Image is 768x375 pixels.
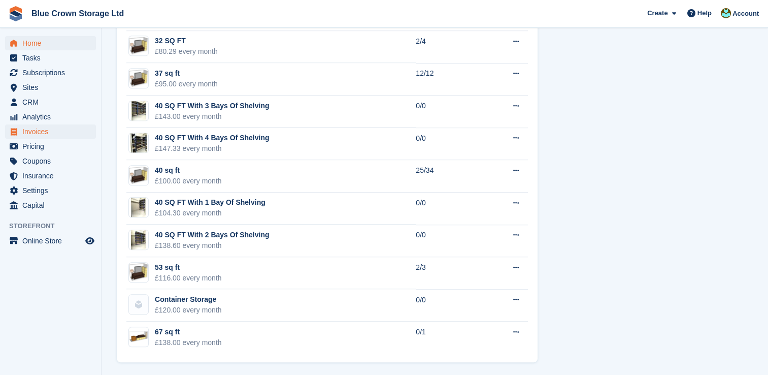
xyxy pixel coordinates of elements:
img: stora-icon-8386f47178a22dfd0bd8f6a31ec36ba5ce8667c1dd55bd0f319d3a0aa187defe.svg [8,6,23,21]
td: 0/0 [416,289,485,322]
div: £138.00 every month [155,337,222,348]
div: 40 SQ FT With 1 Bay Of Shelving [155,197,265,208]
span: CRM [22,95,83,109]
a: Preview store [84,235,96,247]
div: 40 SQ FT With 4 Bays Of Shelving [155,133,269,143]
div: £116.00 every month [155,273,222,284]
div: £80.29 every month [155,46,218,57]
img: IMG_20250303_1601412.jpg [130,133,147,153]
a: menu [5,36,96,50]
div: 32 SQ FT [155,36,218,46]
a: Blue Crown Storage Ltd [27,5,128,22]
span: Capital [22,198,83,212]
div: 40 SQ FT With 2 Bays Of Shelving [155,230,269,240]
img: IMG_20250303_16.jpg [131,230,146,250]
div: £147.33 every month [155,143,269,154]
div: 40 sq ft [155,165,222,176]
td: 0/0 [416,128,485,160]
span: Pricing [22,139,83,153]
div: 40 SQ FT With 3 Bays Of Shelving [155,101,269,111]
a: menu [5,183,96,198]
img: IMG_20250303_1603.jpg [131,197,146,217]
span: Analytics [22,110,83,124]
span: Account [732,9,759,19]
td: 0/1 [416,322,485,354]
div: £95.00 every month [155,79,218,89]
div: £100.00 every month [155,176,222,186]
span: Sites [22,80,83,95]
span: Storefront [9,221,101,231]
img: blank-unit-type-icon-ffbac7b88ba66c5e286b0e438baccc4b9c83835d4c34f86887a83fc20ec27e7b.svg [129,295,148,314]
img: 5x10x8.png [129,167,148,184]
img: 5x10x8.png [129,70,148,87]
div: £143.00 every month [155,111,269,122]
img: 5x10x8.png [129,263,148,280]
span: Home [22,36,83,50]
div: 67 sq ft [155,327,222,337]
a: menu [5,139,96,153]
td: 0/0 [416,96,485,128]
img: 5x10x8%20(1).png [129,37,148,54]
div: 37 sq ft [155,68,218,79]
div: £120.00 every month [155,305,222,316]
img: IMG_20250303_1602242.jpg [131,101,146,121]
img: Dean Cantelo [721,8,731,18]
span: Tasks [22,51,83,65]
td: 0/0 [416,225,485,257]
span: Coupons [22,154,83,168]
a: menu [5,95,96,109]
a: menu [5,110,96,124]
a: menu [5,51,96,65]
span: Online Store [22,234,83,248]
img: 5x15x8.png [129,331,148,342]
span: Insurance [22,169,83,183]
a: menu [5,169,96,183]
td: 2/4 [416,31,485,64]
div: 53 sq ft [155,262,222,273]
a: menu [5,80,96,95]
span: Create [647,8,667,18]
a: menu [5,234,96,248]
div: £104.30 every month [155,208,265,218]
div: £138.60 every month [155,240,269,251]
a: menu [5,198,96,212]
td: 2/3 [416,257,485,290]
div: Container Storage [155,294,222,305]
span: Help [697,8,712,18]
td: 12/12 [416,63,485,96]
a: menu [5,154,96,168]
a: menu [5,124,96,139]
span: Settings [22,183,83,198]
a: menu [5,66,96,80]
span: Invoices [22,124,83,139]
td: 25/34 [416,160,485,193]
span: Subscriptions [22,66,83,80]
td: 0/0 [416,193,485,225]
